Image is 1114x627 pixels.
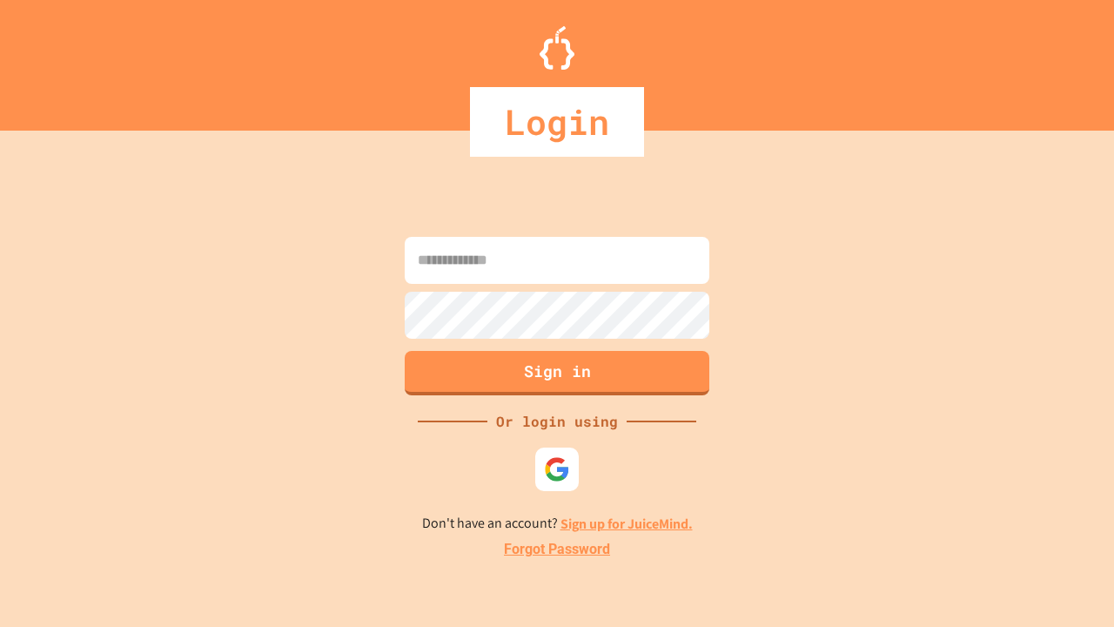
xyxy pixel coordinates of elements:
[540,26,574,70] img: Logo.svg
[560,515,693,533] a: Sign up for JuiceMind.
[422,513,693,535] p: Don't have an account?
[405,351,709,395] button: Sign in
[544,456,570,482] img: google-icon.svg
[470,87,644,157] div: Login
[504,539,610,560] a: Forgot Password
[487,411,627,432] div: Or login using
